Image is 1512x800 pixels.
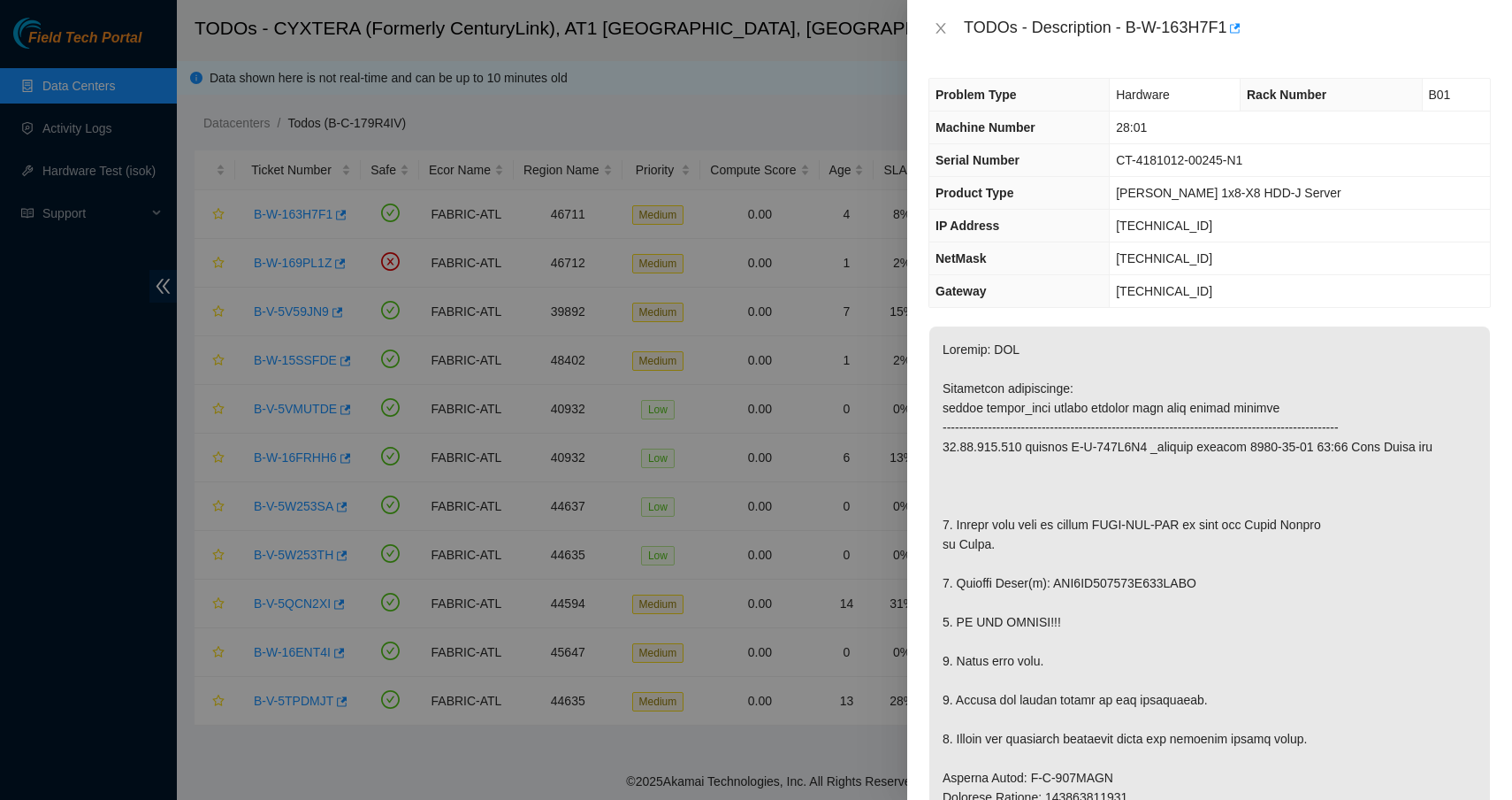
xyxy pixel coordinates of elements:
[964,14,1491,42] div: TODOs - Description - B-W-163H7F1
[935,88,1017,102] span: Problem Type
[934,21,948,35] span: close
[1116,88,1170,102] span: Hardware
[1429,88,1451,102] span: B01
[935,251,987,265] span: NetMask
[935,153,1019,167] span: Serial Number
[1116,251,1212,265] span: [TECHNICAL_ID]
[1116,120,1147,135] span: 28:01
[928,20,953,37] button: Close
[935,284,987,298] span: Gateway
[935,120,1035,135] span: Machine Number
[1116,153,1242,167] span: CT-4181012-00245-N1
[935,186,1013,200] span: Product Type
[1116,284,1212,298] span: [TECHNICAL_ID]
[935,219,999,233] span: IP Address
[1247,88,1326,102] span: Rack Number
[1116,219,1212,233] span: [TECHNICAL_ID]
[1116,186,1340,200] span: [PERSON_NAME] 1x8-X8 HDD-J Server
